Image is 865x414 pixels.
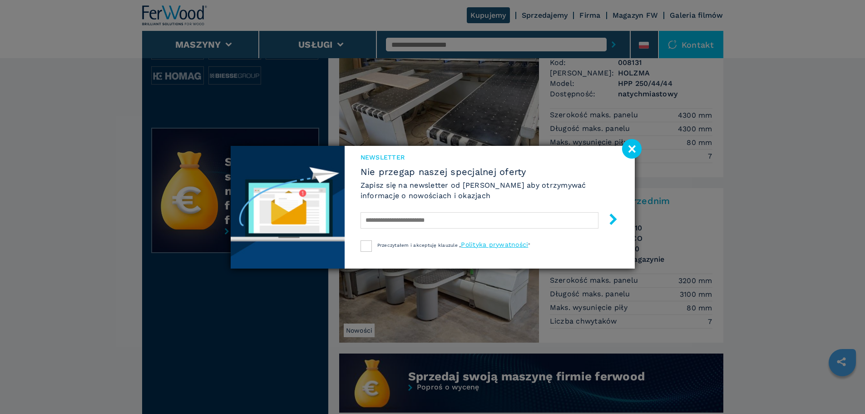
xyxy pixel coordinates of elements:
span: Newsletter [361,153,619,162]
span: Przeczytałem i akceptuję klauzule „ [377,243,461,248]
img: Newsletter image [231,146,345,269]
button: submit-button [598,210,619,231]
a: Polityka prywatności [461,241,528,248]
span: Nie przegap naszej specjalnej oferty [361,166,619,177]
span: ” [528,243,530,248]
h6: Zapisz się na newsletter od [PERSON_NAME] aby otrzymywać informacje o nowościach i okazjach [361,180,619,201]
